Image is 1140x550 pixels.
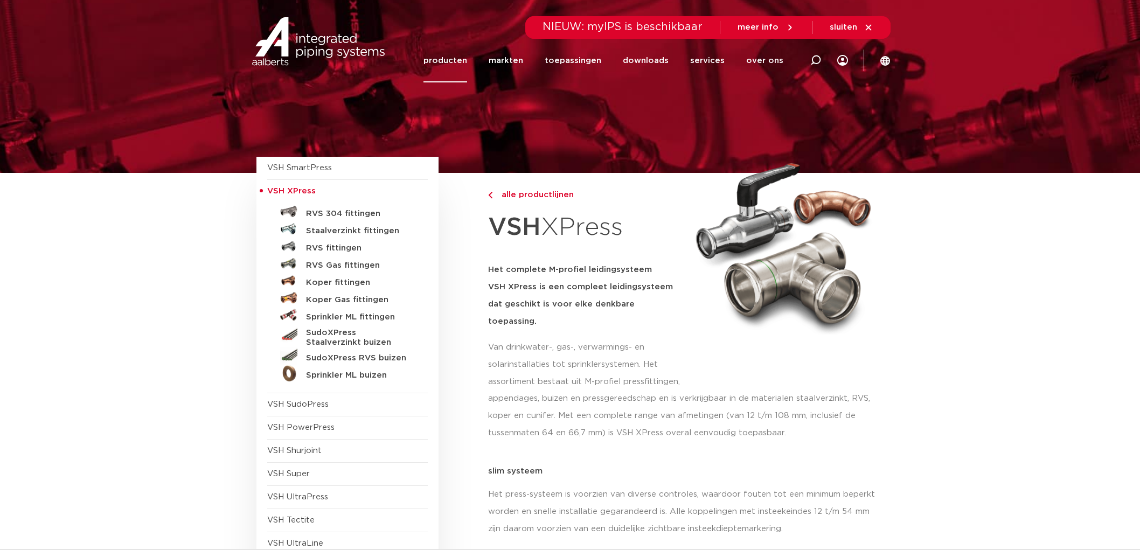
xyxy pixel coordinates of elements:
a: alle productlijnen [488,189,683,201]
a: SudoXPress RVS buizen [267,347,428,365]
a: VSH SmartPress [267,164,332,172]
h5: RVS fittingen [306,243,413,253]
a: VSH PowerPress [267,423,335,431]
a: VSH UltraLine [267,539,323,547]
div: my IPS [837,39,848,82]
h5: Het complete M-profiel leidingsysteem VSH XPress is een compleet leidingsysteem dat geschikt is v... [488,261,683,330]
p: Het press-systeem is voorzien van diverse controles, waardoor fouten tot een minimum beperkt word... [488,486,884,538]
a: VSH Shurjoint [267,447,322,455]
p: Van drinkwater-, gas-, verwarmings- en solarinstallaties tot sprinklersystemen. Het assortiment b... [488,339,683,391]
h5: Staalverzinkt fittingen [306,226,413,236]
h5: Koper Gas fittingen [306,295,413,305]
span: sluiten [830,23,857,31]
span: VSH XPress [267,187,316,195]
a: SudoXPress Staalverzinkt buizen [267,324,428,347]
a: Sprinkler ML buizen [267,365,428,382]
a: VSH Super [267,470,310,478]
a: VSH UltraPress [267,493,328,501]
a: RVS 304 fittingen [267,203,428,220]
span: meer info [738,23,778,31]
h5: RVS 304 fittingen [306,209,413,219]
a: RVS fittingen [267,238,428,255]
img: chevron-right.svg [488,192,492,199]
a: sluiten [830,23,873,32]
h1: XPress [488,207,683,248]
a: meer info [738,23,795,32]
strong: VSH [488,215,541,240]
h5: SudoXPress Staalverzinkt buizen [306,328,413,347]
a: Sprinkler ML fittingen [267,307,428,324]
a: producten [423,39,467,82]
h5: Koper fittingen [306,278,413,288]
a: VSH SudoPress [267,400,329,408]
a: services [690,39,725,82]
span: NIEUW: myIPS is beschikbaar [543,22,703,32]
h5: RVS Gas fittingen [306,261,413,270]
a: Koper Gas fittingen [267,289,428,307]
a: Koper fittingen [267,272,428,289]
a: over ons [746,39,783,82]
h5: SudoXPress RVS buizen [306,353,413,363]
a: Staalverzinkt fittingen [267,220,428,238]
p: appendages, buizen en pressgereedschap en is verkrijgbaar in de materialen staalverzinkt, RVS, ko... [488,390,884,442]
a: RVS Gas fittingen [267,255,428,272]
a: toepassingen [545,39,601,82]
h5: Sprinkler ML fittingen [306,312,413,322]
span: alle productlijnen [495,191,574,199]
nav: Menu [423,39,783,82]
h5: Sprinkler ML buizen [306,371,413,380]
a: VSH Tectite [267,516,315,524]
a: downloads [623,39,669,82]
p: slim systeem [488,467,884,475]
a: markten [489,39,523,82]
